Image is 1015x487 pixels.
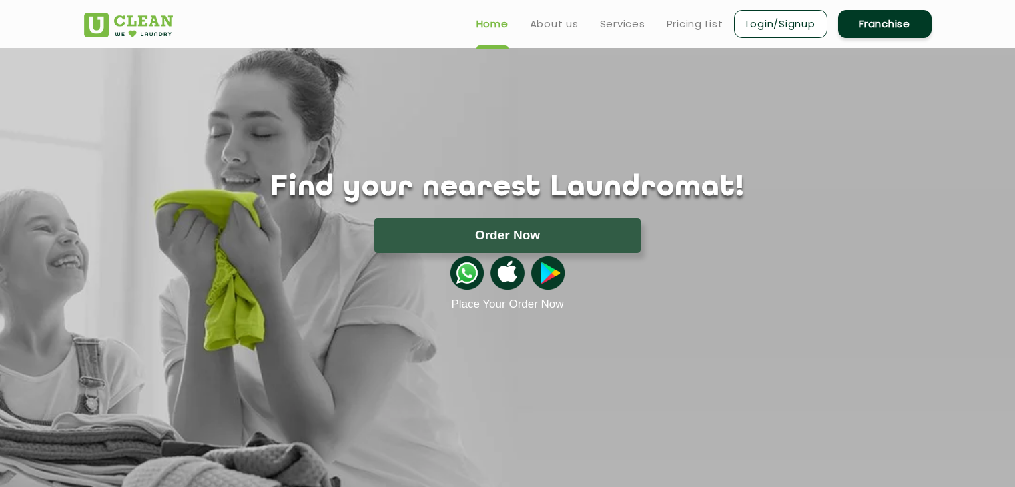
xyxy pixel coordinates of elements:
img: UClean Laundry and Dry Cleaning [84,13,173,37]
a: Place Your Order Now [451,298,563,311]
a: Pricing List [667,16,723,32]
img: playstoreicon.png [531,256,565,290]
a: Services [600,16,645,32]
button: Order Now [374,218,641,253]
a: Franchise [838,10,932,38]
a: Login/Signup [734,10,827,38]
a: About us [530,16,579,32]
h1: Find your nearest Laundromat! [74,171,942,205]
a: Home [476,16,509,32]
img: whatsappicon.png [450,256,484,290]
img: apple-icon.png [490,256,524,290]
